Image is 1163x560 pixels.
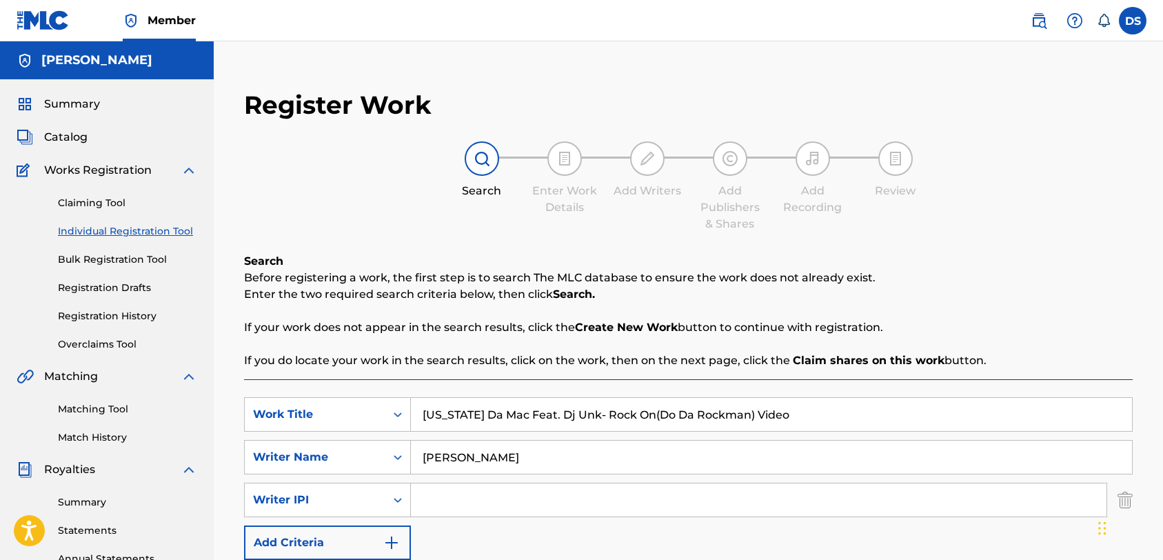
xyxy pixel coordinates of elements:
b: Search [244,254,283,268]
p: If you do locate your work in the search results, click on the work, then on the next page, click... [244,352,1133,369]
strong: Search. [553,288,595,301]
img: expand [181,461,197,478]
div: Notifications [1097,14,1111,28]
a: Statements [58,523,197,538]
a: Summary [58,495,197,510]
img: Catalog [17,129,33,146]
div: Drag [1098,508,1106,549]
img: 9d2ae6d4665cec9f34b9.svg [383,534,400,551]
div: Writer Name [253,449,377,466]
div: Add Publishers & Shares [696,183,765,232]
p: If your work does not appear in the search results, click the button to continue with registration. [244,319,1133,336]
img: Matching [17,368,34,385]
img: Works Registration [17,162,34,179]
span: Catalog [44,129,88,146]
img: Accounts [17,52,33,69]
h2: Register Work [244,90,432,121]
a: Claiming Tool [58,196,197,210]
img: help [1066,12,1083,29]
strong: Claim shares on this work [793,354,944,367]
div: Work Title [253,406,377,423]
div: Writer IPI [253,492,377,508]
img: Royalties [17,461,33,478]
a: SummarySummary [17,96,100,112]
img: Delete Criterion [1118,483,1133,517]
a: Matching Tool [58,402,197,417]
div: Add Writers [613,183,682,199]
div: Review [861,183,930,199]
span: Member [148,12,196,28]
iframe: Chat Widget [1094,494,1163,560]
span: Royalties [44,461,95,478]
img: expand [181,162,197,179]
img: step indicator icon for Add Recording [805,150,821,167]
a: Public Search [1025,7,1053,34]
img: step indicator icon for Search [474,150,490,167]
span: Summary [44,96,100,112]
a: Registration History [58,309,197,323]
div: Search [447,183,516,199]
p: Enter the two required search criteria below, then click [244,286,1133,303]
p: Before registering a work, the first step is to search The MLC database to ensure the work does n... [244,270,1133,286]
a: Bulk Registration Tool [58,252,197,267]
iframe: Resource Center [1124,359,1163,470]
a: Match History [58,430,197,445]
h5: David A. Smith [41,52,152,68]
img: search [1031,12,1047,29]
div: Enter Work Details [530,183,599,216]
div: User Menu [1119,7,1146,34]
img: step indicator icon for Add Publishers & Shares [722,150,738,167]
span: Works Registration [44,162,152,179]
a: Individual Registration Tool [58,224,197,239]
img: step indicator icon for Review [887,150,904,167]
div: Add Recording [778,183,847,216]
img: step indicator icon for Enter Work Details [556,150,573,167]
img: expand [181,368,197,385]
a: Overclaims Tool [58,337,197,352]
a: Registration Drafts [58,281,197,295]
img: Summary [17,96,33,112]
span: Matching [44,368,98,385]
img: Top Rightsholder [123,12,139,29]
strong: Create New Work [575,321,678,334]
img: step indicator icon for Add Writers [639,150,656,167]
a: CatalogCatalog [17,129,88,146]
div: Help [1061,7,1089,34]
img: MLC Logo [17,10,70,30]
button: Add Criteria [244,526,411,560]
